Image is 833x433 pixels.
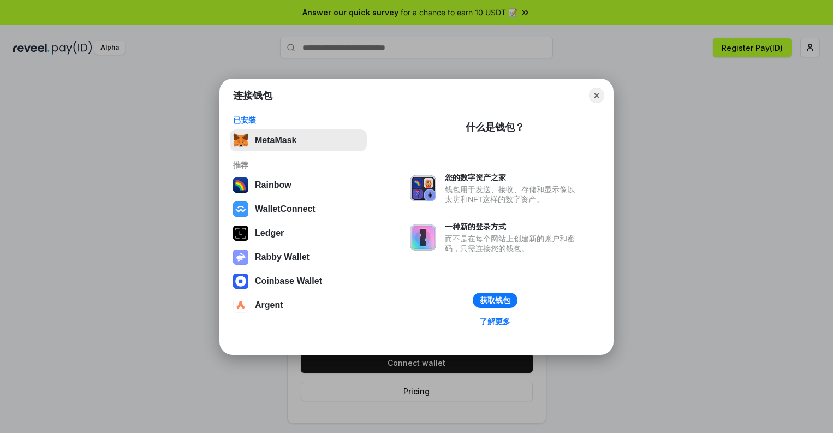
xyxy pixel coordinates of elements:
img: svg+xml,%3Csvg%20xmlns%3D%22http%3A%2F%2Fwww.w3.org%2F2000%2Fsvg%22%20fill%3D%22none%22%20viewBox... [233,250,248,265]
button: 获取钱包 [473,293,517,308]
div: 获取钱包 [480,295,510,305]
img: svg+xml,%3Csvg%20xmlns%3D%22http%3A%2F%2Fwww.w3.org%2F2000%2Fsvg%22%20fill%3D%22none%22%20viewBox... [410,175,436,201]
div: 已安装 [233,115,364,125]
a: 了解更多 [473,315,517,329]
button: Argent [230,294,367,316]
button: Rabby Wallet [230,246,367,268]
img: svg+xml,%3Csvg%20xmlns%3D%22http%3A%2F%2Fwww.w3.org%2F2000%2Fsvg%22%20fill%3D%22none%22%20viewBox... [410,224,436,251]
div: MetaMask [255,135,296,145]
button: MetaMask [230,129,367,151]
img: svg+xml,%3Csvg%20width%3D%2228%22%20height%3D%2228%22%20viewBox%3D%220%200%2028%2028%22%20fill%3D... [233,274,248,289]
button: WalletConnect [230,198,367,220]
div: 而不是在每个网站上创建新的账户和密码，只需连接您的钱包。 [445,234,580,253]
div: Coinbase Wallet [255,276,322,286]
div: 一种新的登录方式 [445,222,580,232]
button: Ledger [230,222,367,244]
button: Coinbase Wallet [230,270,367,292]
div: Ledger [255,228,284,238]
div: 推荐 [233,160,364,170]
button: Close [589,88,604,103]
img: svg+xml,%3Csvg%20width%3D%2228%22%20height%3D%2228%22%20viewBox%3D%220%200%2028%2028%22%20fill%3D... [233,298,248,313]
h1: 连接钱包 [233,89,272,102]
div: Argent [255,300,283,310]
img: svg+xml,%3Csvg%20width%3D%22120%22%20height%3D%22120%22%20viewBox%3D%220%200%20120%20120%22%20fil... [233,177,248,193]
div: 什么是钱包？ [466,121,525,134]
div: Rabby Wallet [255,252,310,262]
img: svg+xml,%3Csvg%20fill%3D%22none%22%20height%3D%2233%22%20viewBox%3D%220%200%2035%2033%22%20width%... [233,133,248,148]
button: Rainbow [230,174,367,196]
div: 钱包用于发送、接收、存储和显示像以太坊和NFT这样的数字资产。 [445,185,580,204]
div: Rainbow [255,180,291,190]
div: WalletConnect [255,204,316,214]
div: 了解更多 [480,317,510,327]
img: svg+xml,%3Csvg%20xmlns%3D%22http%3A%2F%2Fwww.w3.org%2F2000%2Fsvg%22%20width%3D%2228%22%20height%3... [233,226,248,241]
div: 您的数字资产之家 [445,173,580,182]
img: svg+xml,%3Csvg%20width%3D%2228%22%20height%3D%2228%22%20viewBox%3D%220%200%2028%2028%22%20fill%3D... [233,201,248,217]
